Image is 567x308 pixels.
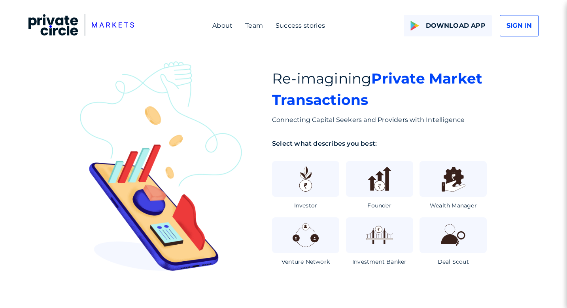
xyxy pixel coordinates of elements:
[245,21,263,30] div: Team
[438,164,468,194] img: icon
[77,61,244,271] img: header
[212,21,232,30] div: About
[294,202,318,209] div: Investor
[291,164,320,194] img: icon
[272,68,490,110] div: Re-imagining
[365,164,394,194] img: icon
[352,258,406,266] div: Investment Banker
[410,21,420,30] img: logo
[272,70,482,108] strong: Private Market Transactions
[507,21,532,30] span: SIGN IN
[365,221,394,250] img: icon
[438,258,469,266] div: Deal Scout
[367,202,391,209] div: Founder
[28,14,134,38] a: logo
[272,139,490,148] div: Select what describes you best:
[28,14,134,36] img: logo
[276,21,325,30] div: Success stories
[430,202,477,209] div: Wealth Manager
[282,258,330,266] div: Venture Network
[438,221,468,250] img: icon
[426,21,486,30] span: DOWNLOAD APP
[291,221,320,250] img: icon
[272,115,490,125] div: Connecting Capital Seekers and Providers with Intelligence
